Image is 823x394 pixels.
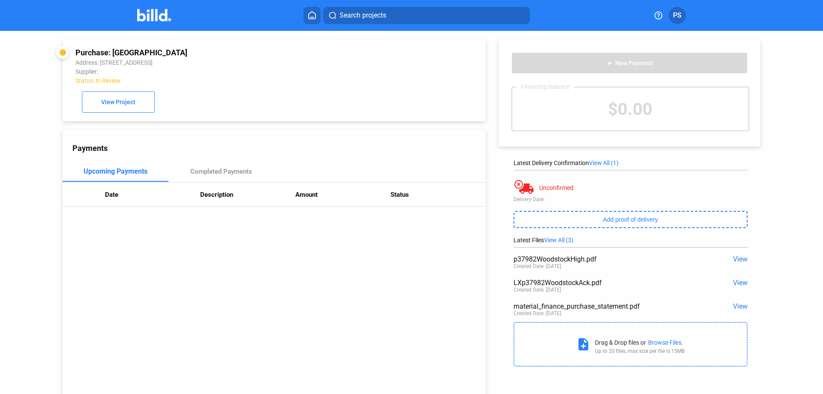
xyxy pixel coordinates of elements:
[606,60,613,67] mat-icon: add
[514,310,561,316] div: Created Date: [DATE]
[295,183,390,207] th: Amount
[82,91,155,113] button: View Project
[595,348,685,354] div: Up to 20 files, max size per file is 15MB
[669,7,686,24] button: PS
[648,339,683,346] div: Browse Files.
[512,87,748,130] div: $0.00
[595,339,646,346] div: Drag & Drop files or
[514,302,701,310] div: material_finance_purchase_statement.pdf
[514,279,701,287] div: LXp37982WoodstockAck.pdf
[615,60,653,67] span: New Payment
[101,99,135,106] span: View Project
[733,255,748,263] span: View
[544,237,574,244] span: View All (3)
[733,279,748,287] span: View
[190,168,252,175] div: Completed Payments
[514,211,748,228] button: Add proof of delivery
[390,183,486,207] th: Status
[75,77,393,84] div: Status: In Review
[323,7,530,24] button: Search projects
[105,183,200,207] th: Date
[517,83,574,90] div: Financing Balance
[84,167,147,175] div: Upcoming Payments
[514,287,561,293] div: Created Date: [DATE]
[673,10,682,21] span: PS
[72,144,486,153] div: Payments
[539,184,574,191] div: Unconfirmed
[589,159,619,166] span: View All (1)
[200,183,295,207] th: Description
[514,237,748,244] div: Latest Files
[137,9,171,21] img: Billd Company Logo
[75,59,393,66] div: Address: [STREET_ADDRESS]
[603,216,658,223] span: Add proof of delivery
[514,196,748,202] div: Delivery Date:
[576,337,591,352] mat-icon: note_add
[75,68,393,75] div: Supplier:
[75,48,393,57] div: Purchase: [GEOGRAPHIC_DATA]
[733,302,748,310] span: View
[514,263,561,269] div: Created Date: [DATE]
[514,255,701,263] div: p37982WoodstockHigh.pdf
[514,159,748,166] div: Latest Delivery Confirmation
[511,52,748,74] button: New Payment
[339,10,386,21] span: Search projects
